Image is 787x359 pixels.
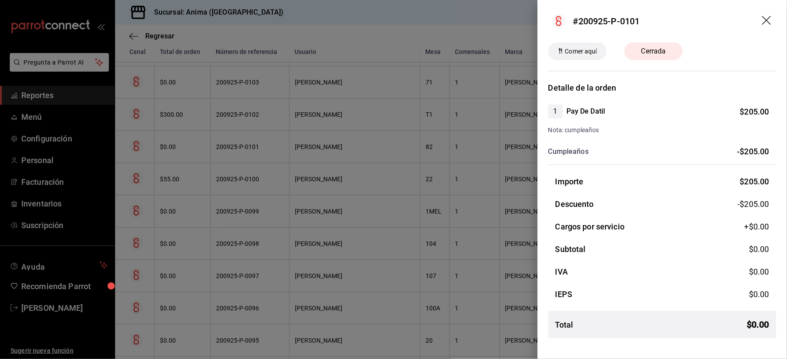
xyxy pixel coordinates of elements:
span: -$205.00 [737,147,769,156]
h4: Pay De Datil [566,106,605,117]
span: $ 0.00 [749,290,769,299]
div: #200925-P-0101 [573,15,640,28]
h3: Cargos por servicio [555,221,625,233]
h4: Cumpleaños [548,146,589,157]
span: $ 0.00 [749,244,769,254]
span: $ 205.00 [740,107,769,116]
h3: Descuento [555,198,594,210]
span: $ 0.00 [747,318,769,331]
span: Nota: cumpleaños [548,126,599,134]
span: Cerrada [636,46,671,57]
button: drag [762,16,773,27]
span: -$205.00 [738,198,769,210]
h3: Importe [555,176,584,187]
h3: Detalle de la orden [548,82,776,94]
span: 1 [548,106,563,117]
span: +$ 0.00 [744,221,769,233]
h3: Subtotal [555,243,586,255]
h3: IEPS [555,288,573,300]
h3: Total [555,319,574,331]
span: $ 205.00 [740,177,769,186]
span: Comer aquí [562,47,601,56]
h3: IVA [555,266,568,278]
span: $ 0.00 [749,267,769,276]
